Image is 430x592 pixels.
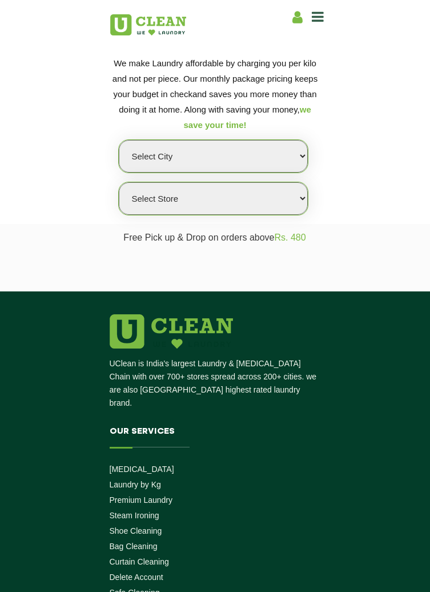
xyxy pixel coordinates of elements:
[110,573,163,582] a: Delete Account
[110,557,169,566] a: Curtain Cleaning
[110,526,162,535] a: Shoe Cleaning
[183,105,311,130] span: we save your time!
[110,55,321,133] p: We make Laundry affordable by charging you per kilo and not per piece. Our monthly package pricin...
[110,511,159,520] a: Steam Ironing
[110,314,233,349] img: logo.png
[110,427,321,447] h4: Our Services
[275,233,306,242] span: Rs. 480
[109,233,321,251] p: Free Pick up & Drop on orders above
[110,480,161,489] a: Laundry by Kg
[110,542,158,551] a: Bag Cleaning
[110,465,174,474] a: [MEDICAL_DATA]
[110,14,186,35] img: UClean Laundry and Dry Cleaning
[110,495,173,505] a: Premium Laundry
[110,357,321,410] p: UClean is India's largest Laundry & [MEDICAL_DATA] Chain with over 700+ stores spread across 200+...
